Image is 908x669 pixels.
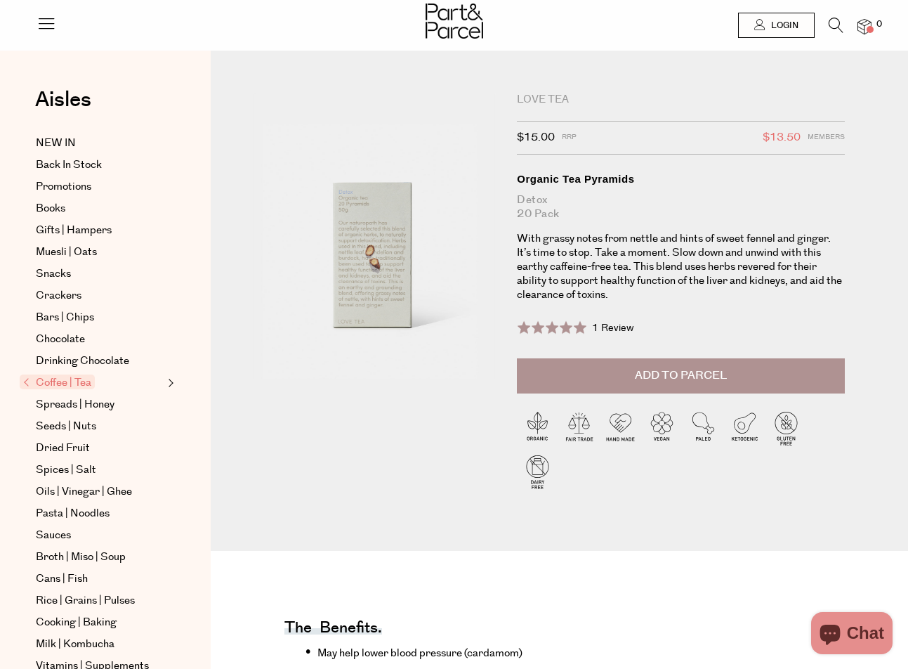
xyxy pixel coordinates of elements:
a: Coffee | Tea [23,375,164,391]
span: Books [36,200,65,217]
span: Promotions [36,178,91,195]
span: Muesli | Oats [36,244,97,261]
span: RRP [562,129,577,147]
a: Pasta | Noodles [36,505,164,522]
a: Seeds | Nuts [36,418,164,435]
span: Gifts | Hampers [36,222,112,239]
span: Snacks [36,266,71,282]
a: Oils | Vinegar | Ghee [36,483,164,500]
a: Crackers [36,287,164,304]
span: Crackers [36,287,81,304]
span: Cooking | Baking [36,614,117,631]
img: P_P-ICONS-Live_Bec_V11_Handmade.svg [600,408,641,449]
a: 0 [857,19,871,34]
span: Sauces [36,527,71,544]
a: Muesli | Oats [36,244,164,261]
span: Cans | Fish [36,571,88,587]
img: P_P-ICONS-Live_Bec_V11_Dairy_Free.svg [517,451,558,493]
a: Chocolate [36,331,164,348]
a: Drinking Chocolate [36,353,164,370]
a: Promotions [36,178,164,195]
span: NEW IN [36,135,76,152]
span: Aisles [35,84,91,115]
span: Rice | Grains | Pulses [36,592,135,609]
a: Bars | Chips [36,309,164,326]
span: Back In Stock [36,157,102,174]
a: Rice | Grains | Pulses [36,592,164,609]
span: Coffee | Tea [20,375,95,389]
a: Broth | Miso | Soup [36,549,164,566]
li: May help lower blood pressure (cardamom) [305,642,775,662]
img: P_P-ICONS-Live_Bec_V11_Gluten_Free.svg [765,408,807,449]
img: P_P-ICONS-Live_Bec_V11_Ketogenic.svg [724,408,765,449]
a: Back In Stock [36,157,164,174]
a: Spreads | Honey [36,396,164,413]
span: Pasta | Noodles [36,505,110,522]
inbox-online-store-chat: Shopify online store chat [807,612,897,658]
a: Dried Fruit [36,440,164,457]
span: $15.00 [517,129,555,147]
span: Add to Parcel [635,368,727,384]
div: Love Tea [517,93,845,107]
span: 1 Review [592,321,634,335]
p: With grassy notes from nettle and hints of sweet fennel and ginger. It’s time to stop. Take a mom... [517,232,845,302]
span: Login [768,20,798,32]
span: Spreads | Honey [36,396,114,413]
button: Expand/Collapse Coffee | Tea [164,375,174,391]
img: Part&Parcel [426,4,483,39]
span: Dried Fruit [36,440,90,457]
a: NEW IN [36,135,164,152]
a: Gifts | Hampers [36,222,164,239]
span: Oils | Vinegar | Ghee [36,483,132,500]
img: P_P-ICONS-Live_Bec_V11_Organic.svg [517,408,558,449]
a: Cans | Fish [36,571,164,587]
span: Bars | Chips [36,309,94,326]
span: Seeds | Nuts [36,418,96,435]
a: Login [738,13,815,38]
img: Organic Tea Pyramids [253,93,496,379]
div: Organic Tea Pyramids [517,172,845,186]
span: Members [808,129,845,147]
a: Spices | Salt [36,462,164,479]
span: Drinking Chocolate [36,353,129,370]
a: Cooking | Baking [36,614,164,631]
div: Detox 20 pack [517,193,845,221]
span: Milk | Kombucha [36,636,114,653]
img: P_P-ICONS-Live_Bec_V11_Fair_Trade.svg [558,408,600,449]
img: P_P-ICONS-Live_Bec_V11_Paleo.svg [683,408,724,449]
span: $13.50 [763,129,801,147]
a: Books [36,200,164,217]
span: Spices | Salt [36,462,96,479]
a: Milk | Kombucha [36,636,164,653]
button: Add to Parcel [517,358,845,394]
a: Sauces [36,527,164,544]
span: Broth | Miso | Soup [36,549,126,566]
h4: The benefits. [284,625,382,635]
img: P_P-ICONS-Live_Bec_V11_Vegan.svg [641,408,683,449]
a: Aisles [35,89,91,124]
span: 0 [873,18,886,31]
span: Chocolate [36,331,85,348]
a: Snacks [36,266,164,282]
